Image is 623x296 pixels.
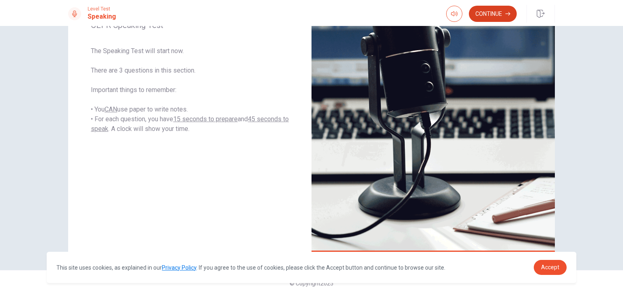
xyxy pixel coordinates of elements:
button: Continue [469,6,517,22]
span: Accept [541,264,559,270]
span: This site uses cookies, as explained in our . If you agree to the use of cookies, please click th... [56,264,445,271]
span: © Copyright 2025 [290,280,333,287]
u: CAN [105,105,117,113]
div: cookieconsent [47,252,576,283]
u: 15 seconds to prepare [173,115,238,123]
a: dismiss cookie message [534,260,567,275]
span: The Speaking Test will start now. There are 3 questions in this section. Important things to reme... [91,46,289,134]
span: Level Test [88,6,116,12]
h1: Speaking [88,12,116,21]
a: Privacy Policy [162,264,196,271]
